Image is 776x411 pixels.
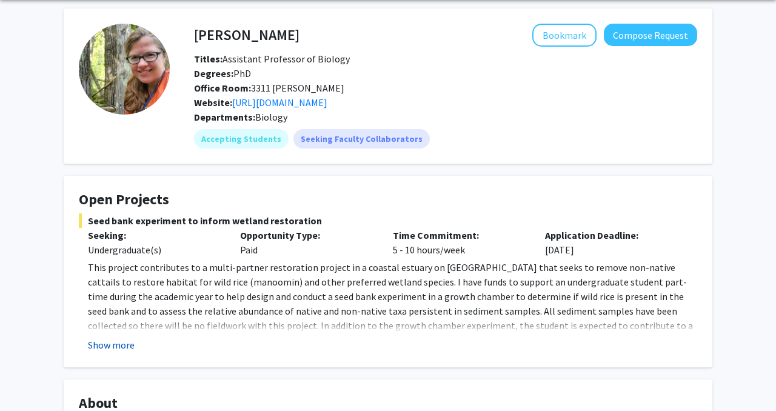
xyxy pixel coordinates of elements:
[9,356,52,402] iframe: Chat
[79,24,170,115] img: Profile Picture
[240,228,374,242] p: Opportunity Type:
[194,53,350,65] span: Assistant Professor of Biology
[532,24,597,47] button: Add Sarah Johnson to Bookmarks
[194,53,222,65] b: Titles:
[231,228,383,257] div: Paid
[194,82,344,94] span: 3311 [PERSON_NAME]
[545,228,679,242] p: Application Deadline:
[79,191,697,209] h4: Open Projects
[194,129,289,149] mat-chip: Accepting Students
[194,67,233,79] b: Degrees:
[293,129,430,149] mat-chip: Seeking Faculty Collaborators
[88,338,135,352] button: Show more
[536,228,688,257] div: [DATE]
[384,228,536,257] div: 5 - 10 hours/week
[194,67,251,79] span: PhD
[393,228,527,242] p: Time Commitment:
[604,24,697,46] button: Compose Request to Sarah Johnson
[194,82,251,94] b: Office Room:
[194,96,232,109] b: Website:
[79,213,697,228] span: Seed bank experiment to inform wetland restoration
[88,242,222,257] div: Undergraduate(s)
[194,111,255,123] b: Departments:
[194,24,299,46] h4: [PERSON_NAME]
[88,260,697,362] p: This project contributes to a multi-partner restoration project in a coastal estuary on [GEOGRAPH...
[232,96,327,109] a: Opens in a new tab
[88,228,222,242] p: Seeking:
[255,111,287,123] span: Biology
